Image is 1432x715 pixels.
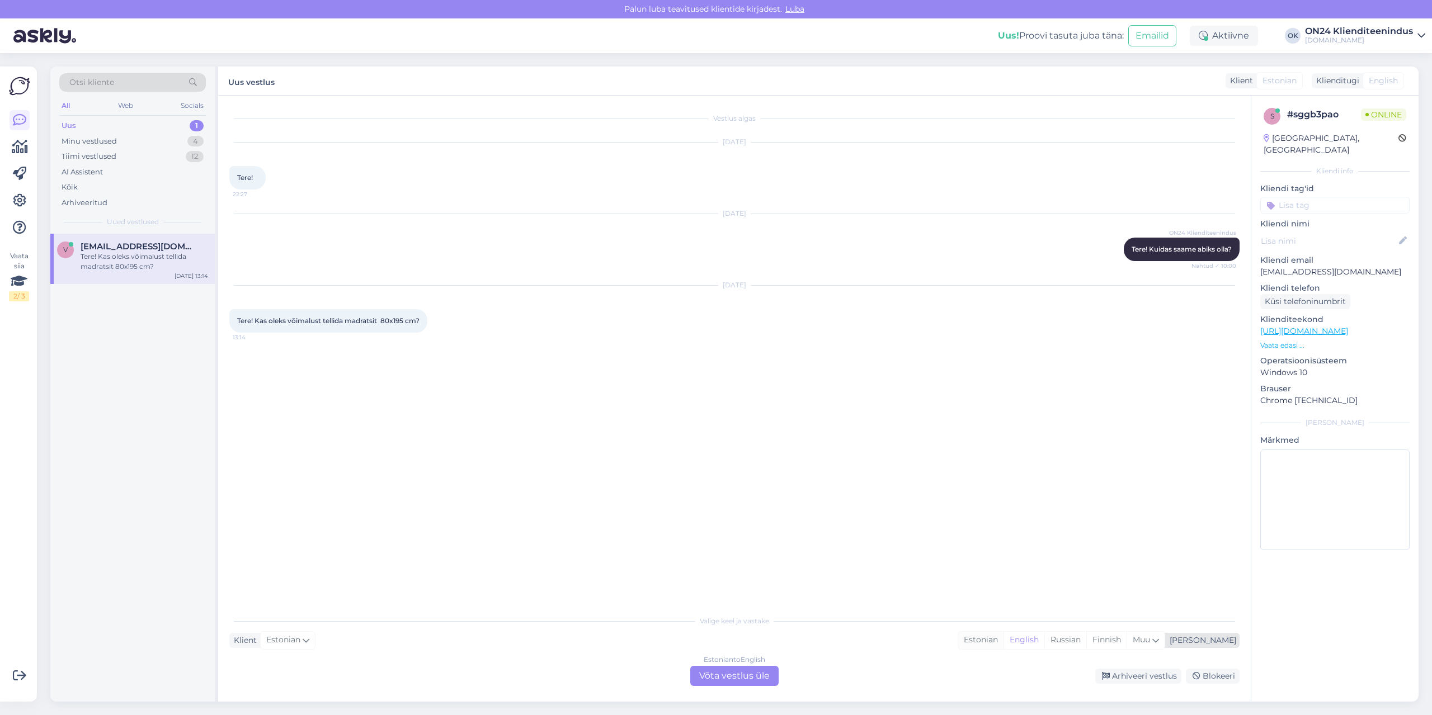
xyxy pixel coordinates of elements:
[998,29,1124,42] div: Proovi tasuta juba täna:
[62,182,78,193] div: Kõik
[116,98,135,113] div: Web
[1260,326,1348,336] a: [URL][DOMAIN_NAME]
[1190,26,1258,46] div: Aktiivne
[1260,434,1410,446] p: Märkmed
[1128,25,1176,46] button: Emailid
[9,75,30,97] img: Askly Logo
[1169,229,1236,237] span: ON24 Klienditeenindus
[1260,282,1410,294] p: Kliendi telefon
[228,73,275,88] label: Uus vestlus
[1260,294,1350,309] div: Küsi telefoninumbrit
[1260,395,1410,406] p: Chrome [TECHNICAL_ID]
[237,173,253,182] span: Tere!
[1260,197,1410,214] input: Lisa tag
[1361,108,1406,121] span: Online
[1305,27,1425,45] a: ON24 Klienditeenindus[DOMAIN_NAME]
[1191,262,1236,270] span: Nähtud ✓ 10:00
[782,4,808,14] span: Luba
[1165,634,1236,646] div: [PERSON_NAME]
[1260,367,1410,378] p: Windows 10
[1226,75,1253,87] div: Klient
[62,151,116,162] div: Tiimi vestlused
[229,209,1240,219] div: [DATE]
[229,137,1240,147] div: [DATE]
[1261,235,1397,247] input: Lisa nimi
[190,120,204,131] div: 1
[69,77,114,88] span: Otsi kliente
[1260,166,1410,176] div: Kliendi info
[690,666,779,686] div: Võta vestlus üle
[233,190,275,198] span: 22:27
[229,113,1240,124] div: Vestlus algas
[1285,28,1301,44] div: OK
[229,280,1240,290] div: [DATE]
[1369,75,1398,87] span: English
[1260,218,1410,230] p: Kliendi nimi
[704,655,765,665] div: Estonian to English
[1086,632,1127,648] div: Finnish
[1132,245,1232,253] span: Tere! Kuidas saame abiks olla?
[62,167,103,178] div: AI Assistent
[1260,340,1410,351] p: Vaata edasi ...
[1305,27,1413,36] div: ON24 Klienditeenindus
[1004,632,1044,648] div: English
[62,197,107,209] div: Arhiveeritud
[266,634,300,646] span: Estonian
[1044,632,1086,648] div: Russian
[1260,183,1410,195] p: Kliendi tag'id
[1260,355,1410,367] p: Operatsioonisüsteem
[9,291,29,301] div: 2 / 3
[59,98,72,113] div: All
[1133,634,1150,645] span: Muu
[187,136,204,147] div: 4
[178,98,206,113] div: Socials
[1260,266,1410,278] p: [EMAIL_ADDRESS][DOMAIN_NAME]
[62,136,117,147] div: Minu vestlused
[1095,669,1181,684] div: Arhiveeri vestlus
[1260,254,1410,266] p: Kliendi email
[9,251,29,301] div: Vaata siia
[1186,669,1240,684] div: Blokeeri
[1260,418,1410,428] div: [PERSON_NAME]
[186,151,204,162] div: 12
[1260,383,1410,395] p: Brauser
[233,333,275,342] span: 13:14
[1263,75,1297,87] span: Estonian
[229,634,257,646] div: Klient
[175,272,208,280] div: [DATE] 13:14
[81,252,208,272] div: Tere! Kas oleks võimalust tellida madratsit 80x195 cm?
[1305,36,1413,45] div: [DOMAIN_NAME]
[1264,132,1398,156] div: [GEOGRAPHIC_DATA], [GEOGRAPHIC_DATA]
[998,30,1019,41] b: Uus!
[81,242,197,252] span: vjyrgenson@gmail.com
[107,217,159,227] span: Uued vestlused
[237,316,420,325] span: Tere! Kas oleks võimalust tellida madratsit 80x195 cm?
[63,245,68,254] span: v
[1312,75,1359,87] div: Klienditugi
[958,632,1004,648] div: Estonian
[229,616,1240,626] div: Valige keel ja vastake
[1287,108,1361,121] div: # sggb3pao
[1260,314,1410,325] p: Klienditeekond
[62,120,76,131] div: Uus
[1270,112,1274,120] span: s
